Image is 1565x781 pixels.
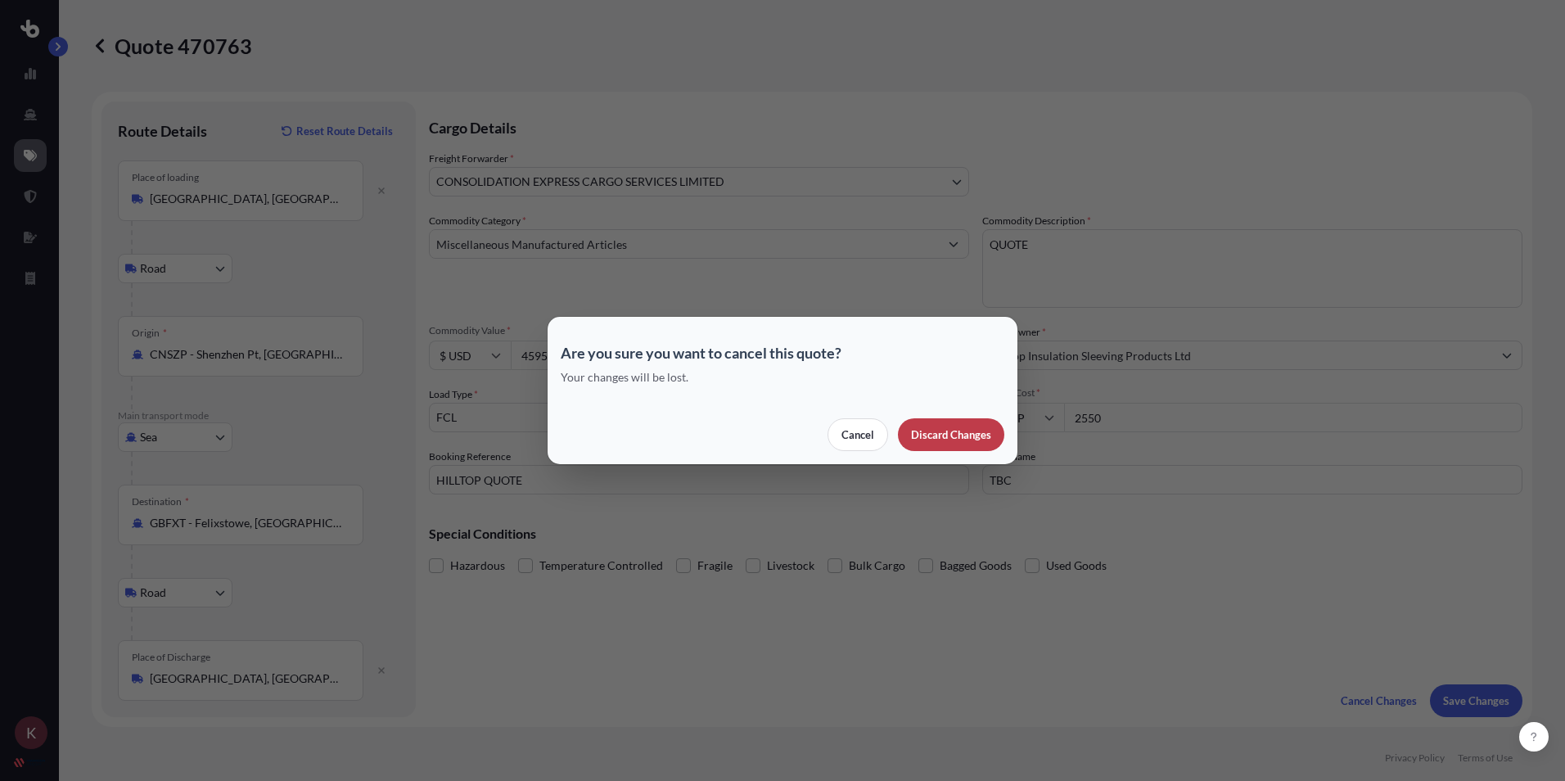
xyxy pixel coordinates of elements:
[841,427,874,443] p: Cancel
[911,427,991,443] p: Discard Changes
[898,418,1004,451] button: Discard Changes
[561,343,1004,363] p: Are you sure you want to cancel this quote?
[828,418,888,451] button: Cancel
[561,369,1004,386] p: Your changes will be lost.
